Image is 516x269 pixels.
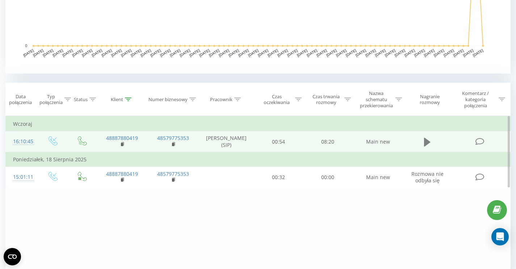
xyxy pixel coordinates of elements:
[326,48,337,57] text: [DATE]
[6,117,511,131] td: Wczoraj
[254,131,303,153] td: 00:54
[169,48,181,57] text: [DATE]
[277,48,289,57] text: [DATE]
[218,48,230,57] text: [DATE]
[303,167,352,188] td: 00:00
[71,48,83,57] text: [DATE]
[238,48,249,57] text: [DATE]
[101,48,113,57] text: [DATE]
[159,48,171,57] text: [DATE]
[433,48,445,57] text: [DATE]
[6,94,35,106] div: Data połączenia
[423,48,435,57] text: [DATE]
[228,48,240,57] text: [DATE]
[394,48,406,57] text: [DATE]
[120,48,132,57] text: [DATE]
[157,170,189,177] a: 48579775353
[352,131,404,153] td: Main new
[414,48,425,57] text: [DATE]
[74,96,88,103] div: Status
[411,170,444,184] span: Rozmowa nie odbyła się
[52,48,64,57] text: [DATE]
[352,167,404,188] td: Main new
[32,48,44,57] text: [DATE]
[91,48,103,57] text: [DATE]
[6,152,511,167] td: Poniedziałek, 18 Sierpnia 2025
[39,94,62,106] div: Typ połączenia
[25,44,27,48] text: 0
[404,48,416,57] text: [DATE]
[335,48,347,57] text: [DATE]
[257,48,269,57] text: [DATE]
[306,48,318,57] text: [DATE]
[198,48,210,57] text: [DATE]
[310,94,343,106] div: Czas trwania rozmowy
[189,48,201,57] text: [DATE]
[316,48,328,57] text: [DATE]
[130,48,142,57] text: [DATE]
[443,48,455,57] text: [DATE]
[106,170,138,177] a: 48887880419
[81,48,93,57] text: [DATE]
[454,90,497,109] div: Komentarz / kategoria połączenia
[208,48,220,57] text: [DATE]
[384,48,396,57] text: [DATE]
[110,48,122,57] text: [DATE]
[365,48,377,57] text: [DATE]
[359,90,394,109] div: Nazwa schematu przekierowania
[157,134,189,141] a: 48579775353
[42,48,54,57] text: [DATE]
[453,48,465,57] text: [DATE]
[374,48,386,57] text: [DATE]
[355,48,367,57] text: [DATE]
[267,48,279,57] text: [DATE]
[111,96,123,103] div: Klient
[210,96,232,103] div: Pracownik
[462,48,474,57] text: [DATE]
[472,48,484,57] text: [DATE]
[199,131,254,153] td: [PERSON_NAME] (SIP)
[13,134,30,149] div: 16:10:45
[260,94,293,106] div: Czas oczekiwania
[286,48,298,57] text: [DATE]
[254,167,303,188] td: 00:32
[13,170,30,184] div: 15:01:11
[22,48,34,57] text: [DATE]
[247,48,259,57] text: [DATE]
[150,48,161,57] text: [DATE]
[345,48,357,57] text: [DATE]
[148,96,188,103] div: Numer biznesowy
[179,48,191,57] text: [DATE]
[296,48,308,57] text: [DATE]
[410,94,449,106] div: Nagranie rozmowy
[140,48,152,57] text: [DATE]
[491,228,509,245] div: Open Intercom Messenger
[106,134,138,141] a: 48887880419
[4,248,21,265] button: Open CMP widget
[303,131,352,153] td: 08:20
[62,48,74,57] text: [DATE]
